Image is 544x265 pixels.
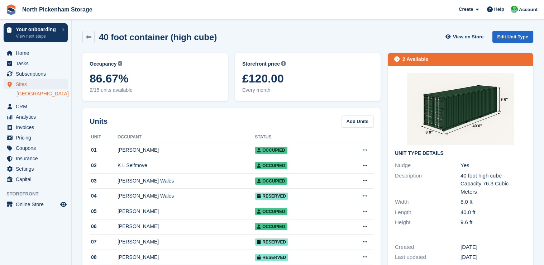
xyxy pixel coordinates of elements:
span: Capital [16,174,59,184]
div: 8.0 ft [461,198,526,206]
img: stora-icon-8386f47178a22dfd0bd8f6a31ec36ba5ce8667c1dd55bd0f319d3a0aa187defe.svg [6,4,16,15]
div: Nudge [395,161,461,170]
a: menu [4,143,68,153]
div: 03 [90,177,118,185]
a: [GEOGRAPHIC_DATA] [16,90,68,97]
span: Occupied [255,208,287,215]
a: menu [4,79,68,89]
div: 40.0 ft [461,208,526,217]
span: Tasks [16,58,59,68]
div: Yes [461,161,526,170]
a: menu [4,112,68,122]
div: K L Selfmove [118,162,255,169]
span: 86.67% [90,72,221,85]
span: Analytics [16,112,59,122]
div: 01 [90,146,118,154]
span: Every month [242,86,373,94]
div: [PERSON_NAME] [118,238,255,246]
span: Sites [16,79,59,89]
div: 9.6 ft [461,218,526,227]
a: menu [4,164,68,174]
img: 40%20ft%20hq%20with%20dims.png [407,73,514,145]
h2: Unit Type details [395,151,526,156]
div: Length [395,208,461,217]
div: 02 [90,162,118,169]
span: Occupied [255,178,287,185]
span: CRM [16,101,59,112]
span: Online Store [16,199,59,209]
a: North Pickenham Storage [19,4,95,15]
img: icon-info-grey-7440780725fd019a000dd9b08b2336e03edf1995a4989e88bcd33f0948082b44.svg [118,61,122,66]
span: Reserved [255,238,288,246]
span: View on Store [453,33,484,41]
img: icon-info-grey-7440780725fd019a000dd9b08b2336e03edf1995a4989e88bcd33f0948082b44.svg [281,61,286,66]
span: Settings [16,164,59,174]
span: Pricing [16,133,59,143]
div: 06 [90,223,118,230]
a: Preview store [59,200,68,209]
div: 05 [90,208,118,215]
span: Create [459,6,473,13]
a: menu [4,69,68,79]
div: Description [395,172,461,196]
div: [PERSON_NAME] [118,254,255,261]
span: Account [519,6,538,13]
a: menu [4,58,68,68]
div: Width [395,198,461,206]
a: menu [4,153,68,164]
img: Chris Gulliver [511,6,518,13]
p: Your onboarding [16,27,58,32]
span: Coupons [16,143,59,153]
a: menu [4,48,68,58]
a: menu [4,174,68,184]
span: Occupied [255,223,287,230]
span: Occupied [255,147,287,154]
th: Unit [90,132,118,143]
th: Status [255,132,337,143]
p: View next steps [16,33,58,39]
div: [DATE] [461,253,526,261]
div: [PERSON_NAME] [118,208,255,215]
div: 07 [90,238,118,246]
span: Storefront [6,190,71,198]
span: Insurance [16,153,59,164]
div: 2 Available [402,56,428,63]
div: Height [395,218,461,227]
span: Home [16,48,59,58]
div: Created [395,243,461,251]
span: 2/15 units available [90,86,221,94]
a: menu [4,101,68,112]
a: Your onboarding View next steps [4,23,68,42]
div: [PERSON_NAME] [118,223,255,230]
a: menu [4,133,68,143]
a: Add Units [342,115,373,127]
div: 04 [90,192,118,200]
span: Reserved [255,193,288,200]
a: menu [4,122,68,132]
span: Occupied [255,162,287,169]
div: [PERSON_NAME] Wales [118,192,255,200]
th: Occupant [118,132,255,143]
span: Reserved [255,254,288,261]
a: View on Store [445,31,487,43]
div: 08 [90,254,118,261]
span: £120.00 [242,72,373,85]
span: Invoices [16,122,59,132]
span: Occupancy [90,60,116,68]
a: menu [4,199,68,209]
h2: Units [90,116,108,127]
span: Help [494,6,504,13]
div: [PERSON_NAME] Wales [118,177,255,185]
div: 40 foot high cube - Capacity 76.3 Cubic Meters [461,172,526,196]
span: Storefront price [242,60,280,68]
div: [DATE] [461,243,526,251]
a: Edit Unit Type [492,31,533,43]
div: [PERSON_NAME] [118,146,255,154]
div: Last updated [395,253,461,261]
h2: 40 foot container (high cube) [99,32,217,42]
span: Subscriptions [16,69,59,79]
